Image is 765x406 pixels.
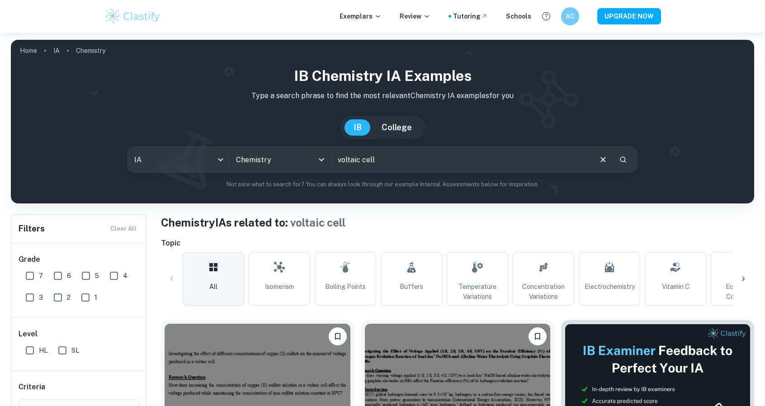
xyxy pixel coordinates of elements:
a: Tutoring [453,11,488,21]
span: Concentration Variations [517,282,570,302]
button: Search [615,152,631,167]
a: Home [20,44,37,57]
button: Help and Feedback [538,9,554,24]
h6: AC [565,11,576,21]
span: 3 [39,293,43,302]
h6: Filters [19,222,45,235]
span: 4 [123,271,127,281]
a: IA [53,44,60,57]
span: Buffers [400,282,423,292]
span: Electrochemistry [585,282,635,292]
span: 2 [67,293,71,302]
input: E.g. enthalpy of combustion, Winkler method, phosphate and temperature... [331,147,591,172]
span: 1 [94,293,97,302]
span: SL [71,345,79,355]
img: profile cover [11,40,754,203]
h1: Chemistry IAs related to: [161,214,754,231]
span: Vitamin C [662,282,689,292]
img: Clastify logo [104,7,161,25]
p: Chemistry [76,46,105,56]
button: Open [315,153,328,166]
span: 5 [95,271,99,281]
span: Temperature Variations [451,282,504,302]
button: UPGRADE NOW [597,8,661,24]
button: Clear [595,151,612,168]
span: All [209,282,217,292]
span: Isomerism [265,282,294,292]
p: Review [400,11,430,21]
span: HL [39,345,47,355]
h6: Grade [19,254,140,265]
span: 7 [39,271,43,281]
button: College [373,119,421,136]
button: Bookmark [529,327,547,345]
div: IA [128,147,229,172]
button: IB [345,119,371,136]
span: 6 [67,271,71,281]
span: Boiling Points [325,282,366,292]
button: AC [561,7,579,25]
h6: Level [19,329,140,340]
span: voltaic cell [290,216,345,229]
p: Not sure what to search for? You can always look through our example Internal Assessments below f... [18,180,747,189]
h1: IB Chemistry IA examples [18,65,747,87]
p: Type a search phrase to find the most relevant Chemistry IA examples for you [18,90,747,101]
a: Schools [506,11,531,21]
h6: Topic [161,238,754,249]
button: Bookmark [329,327,347,345]
h6: Criteria [19,382,45,392]
p: Exemplars [340,11,382,21]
